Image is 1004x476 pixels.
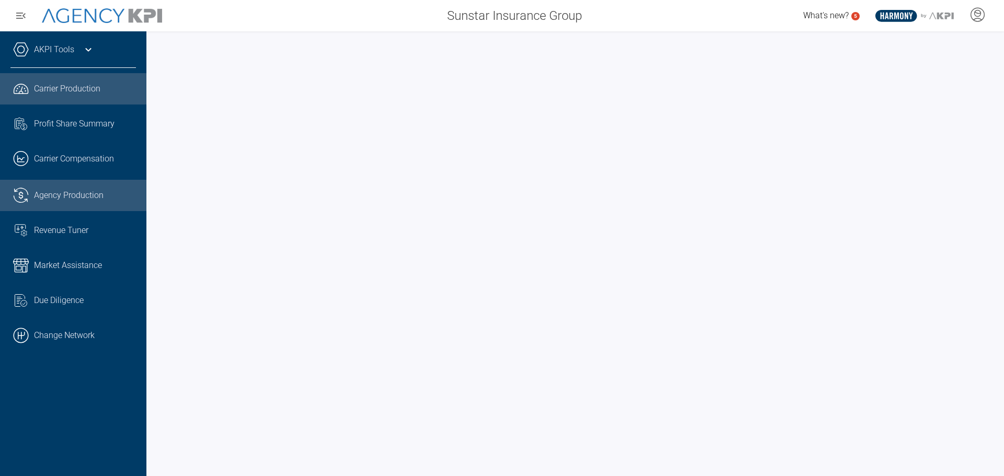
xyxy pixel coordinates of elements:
[34,83,100,95] span: Carrier Production
[854,13,857,19] text: 5
[34,153,114,165] span: Carrier Compensation
[34,43,74,56] a: AKPI Tools
[34,189,104,202] span: Agency Production
[447,6,582,25] span: Sunstar Insurance Group
[34,224,88,237] span: Revenue Tuner
[34,118,115,130] span: Profit Share Summary
[34,294,84,307] span: Due Diligence
[803,10,849,20] span: What's new?
[42,8,162,24] img: AgencyKPI
[34,259,102,272] span: Market Assistance
[851,12,860,20] a: 5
